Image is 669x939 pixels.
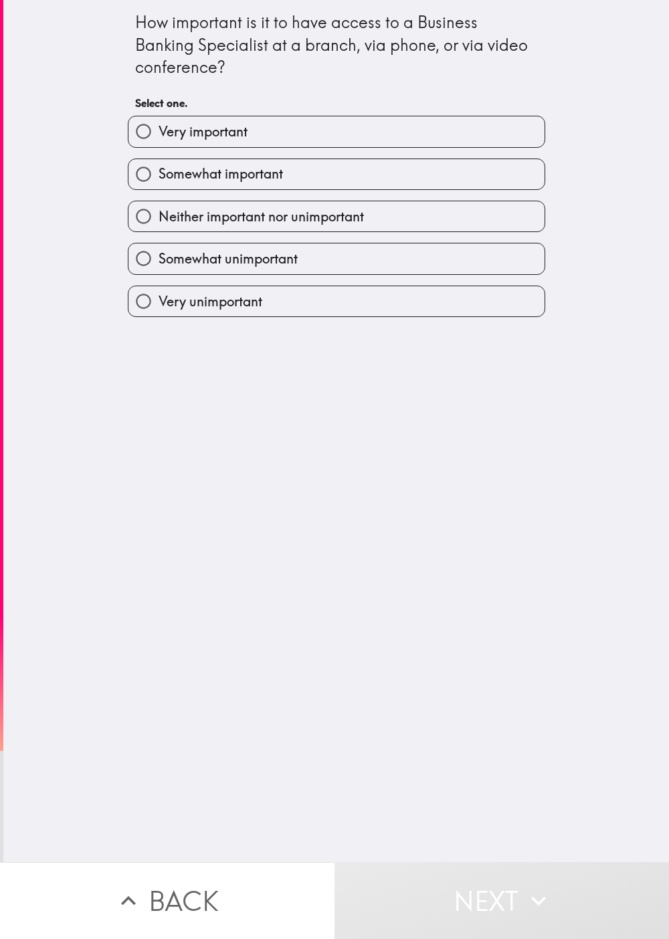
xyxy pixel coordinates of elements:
[159,165,283,183] span: Somewhat important
[334,862,669,939] button: Next
[128,243,545,274] button: Somewhat unimportant
[159,292,262,311] span: Very unimportant
[135,96,538,110] h6: Select one.
[159,207,364,226] span: Neither important nor unimportant
[128,201,545,231] button: Neither important nor unimportant
[159,122,248,141] span: Very important
[128,286,545,316] button: Very unimportant
[159,249,298,268] span: Somewhat unimportant
[128,116,545,146] button: Very important
[128,159,545,189] button: Somewhat important
[135,11,538,79] div: How important is it to have access to a Business Banking Specialist at a branch, via phone, or vi...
